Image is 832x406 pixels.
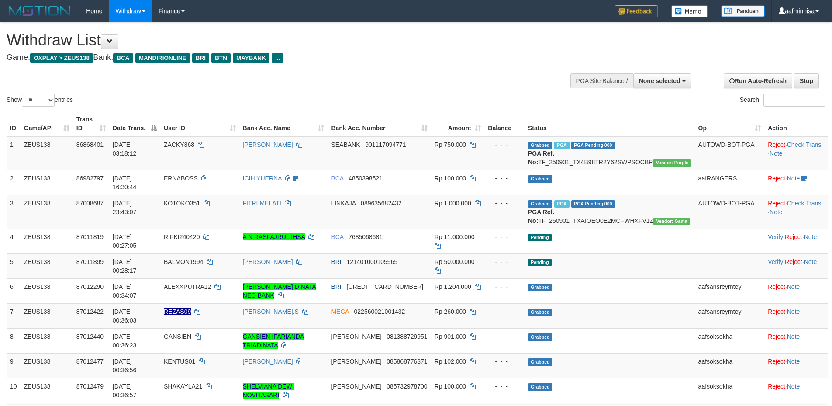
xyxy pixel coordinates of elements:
span: Grabbed [528,358,552,366]
td: · [764,303,828,328]
span: Grabbed [528,200,552,208]
span: BRI [192,53,209,63]
span: Copy 121401000105565 to clipboard [346,258,397,265]
td: · [764,170,828,195]
span: Copy 7685068681 to clipboard [349,233,383,240]
a: Note [804,233,817,240]
span: 87012477 [76,358,104,365]
span: OXPLAY > ZEUS138 [30,53,93,63]
span: ERNABOSS [164,175,198,182]
th: Status [525,111,695,136]
a: Run Auto-Refresh [724,73,792,88]
span: [DATE] 00:36:56 [113,358,137,374]
a: Reject [768,333,785,340]
th: Date Trans.: activate to sort column descending [109,111,160,136]
span: BCA [331,175,343,182]
span: Grabbed [528,309,552,316]
span: BCA [331,233,343,240]
span: Rp 1.204.000 [435,283,471,290]
span: [DATE] 00:28:17 [113,258,137,274]
span: KOTOKO351 [164,200,200,207]
td: ZEUS138 [21,378,73,403]
td: TF_250901_TXAIOEO0E2MCFWHXFV1Z [525,195,695,229]
span: 87011899 [76,258,104,265]
td: 3 [7,195,21,229]
span: [DATE] 03:18:12 [113,141,137,157]
a: [PERSON_NAME].S [243,308,299,315]
td: ZEUS138 [21,278,73,303]
div: - - - [488,332,521,341]
a: Note [787,308,800,315]
td: · [764,328,828,353]
td: ZEUS138 [21,328,73,353]
span: 87012479 [76,383,104,390]
a: Reject [768,200,785,207]
div: - - - [488,174,521,183]
td: · [764,378,828,403]
span: 87012440 [76,333,104,340]
a: ICIH YUERNA [243,175,282,182]
td: AUTOWD-BOT-PGA [695,136,765,170]
td: · · [764,195,828,229]
span: Rp 901.000 [435,333,466,340]
span: Rp 1.000.000 [435,200,471,207]
div: PGA Site Balance / [570,73,633,88]
td: ZEUS138 [21,136,73,170]
a: Note [787,283,800,290]
img: MOTION_logo.png [7,4,73,17]
span: Rp 11.000.000 [435,233,475,240]
span: SEABANK [331,141,360,148]
td: 5 [7,253,21,278]
span: Rp 100.000 [435,175,466,182]
th: Game/API: activate to sort column ascending [21,111,73,136]
a: Reject [785,258,802,265]
th: ID [7,111,21,136]
div: - - - [488,199,521,208]
span: [PERSON_NAME] [331,333,381,340]
button: None selected [633,73,691,88]
span: [DATE] 00:36:03 [113,308,137,324]
td: ZEUS138 [21,170,73,195]
span: 86868401 [76,141,104,148]
span: [DATE] 00:36:23 [113,333,137,349]
span: Nama rekening ada tanda titik/strip, harap diedit [164,308,191,315]
a: Check Trans [787,141,822,148]
span: Vendor URL: https://trx4.1velocity.biz [653,159,691,167]
img: panduan.png [721,5,765,17]
span: Rp 102.000 [435,358,466,365]
a: Reject [768,358,785,365]
span: None selected [639,77,680,84]
td: 4 [7,229,21,253]
select: Showentries [22,94,55,107]
a: Verify [768,233,783,240]
td: 8 [7,328,21,353]
span: Copy 5859458132475220 to clipboard [346,283,423,290]
span: Rp 260.000 [435,308,466,315]
span: [DATE] 00:34:07 [113,283,137,299]
a: [PERSON_NAME] [243,141,293,148]
td: TF_250901_TX4B98TR2Y62SWPSOCBR [525,136,695,170]
a: Reject [785,233,802,240]
a: Note [804,258,817,265]
a: [PERSON_NAME] [243,358,293,365]
span: Copy 4850398521 to clipboard [349,175,383,182]
span: MANDIRIONLINE [135,53,190,63]
td: 1 [7,136,21,170]
a: Reject [768,383,785,390]
span: [PERSON_NAME] [331,358,381,365]
div: - - - [488,140,521,149]
span: 87011819 [76,233,104,240]
a: Reject [768,283,785,290]
a: GANSIEN IFARIANDA TRIADINATA [243,333,304,349]
a: [PERSON_NAME] DINATA NEO BANK [243,283,316,299]
td: aafsoksokha [695,353,765,378]
span: BRI [331,283,341,290]
span: [PERSON_NAME] [331,383,381,390]
a: [PERSON_NAME] [243,258,293,265]
td: aafsoksokha [695,378,765,403]
div: - - - [488,282,521,291]
td: · · [764,253,828,278]
td: AUTOWD-BOT-PGA [695,195,765,229]
td: ZEUS138 [21,353,73,378]
h1: Withdraw List [7,31,546,49]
